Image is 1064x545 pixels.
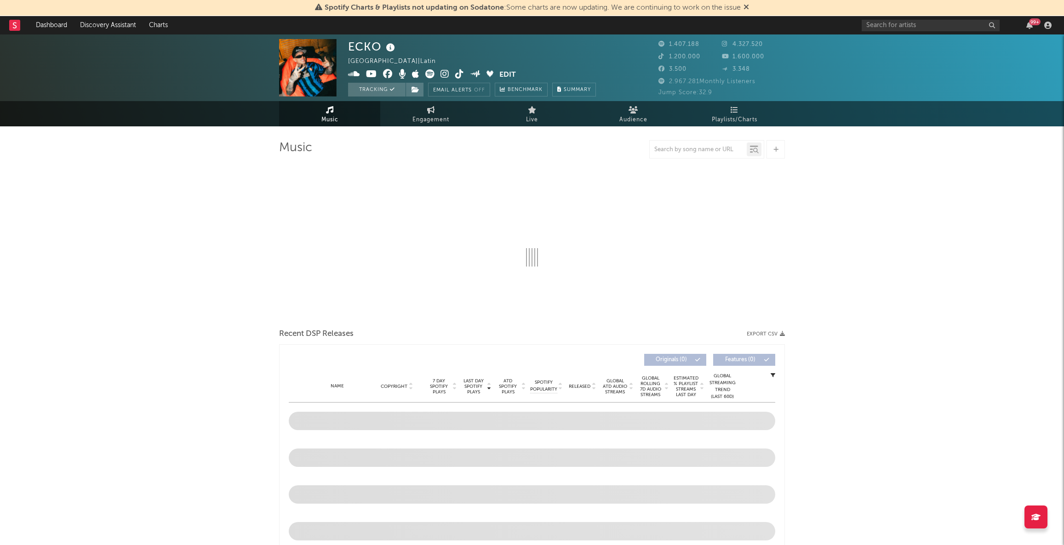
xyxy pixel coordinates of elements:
[481,101,583,126] a: Live
[583,101,684,126] a: Audience
[638,375,663,397] span: Global Rolling 7D Audio Streams
[474,88,485,93] em: Off
[526,114,538,125] span: Live
[713,354,775,366] button: Features(0)
[461,378,486,395] span: Last Day Spotify Plays
[29,16,74,34] a: Dashboard
[602,378,628,395] span: Global ATD Audio Streams
[348,56,446,67] div: [GEOGRAPHIC_DATA] | Latin
[658,66,686,72] span: 3.500
[508,85,543,96] span: Benchmark
[709,373,736,400] div: Global Streaming Trend (Last 60D)
[673,375,698,397] span: Estimated % Playlist Streams Last Day
[325,4,504,11] span: Spotify Charts & Playlists not updating on Sodatone
[747,331,785,337] button: Export CSV
[650,146,747,153] input: Search by song name or URL
[499,69,516,81] button: Edit
[412,114,449,125] span: Engagement
[658,90,712,96] span: Jump Score: 32.9
[279,101,380,126] a: Music
[719,357,761,363] span: Features ( 0 )
[428,83,490,97] button: Email AlertsOff
[380,101,481,126] a: Engagement
[569,384,590,389] span: Released
[722,54,764,60] span: 1.600.000
[564,87,591,92] span: Summary
[348,39,397,54] div: ECKO
[1026,22,1033,29] button: 99+
[348,83,406,97] button: Tracking
[495,83,548,97] a: Benchmark
[658,41,699,47] span: 1.407.188
[381,384,407,389] span: Copyright
[530,379,557,393] span: Spotify Popularity
[650,357,692,363] span: Originals ( 0 )
[427,378,451,395] span: 7 Day Spotify Plays
[644,354,706,366] button: Originals(0)
[722,66,750,72] span: 3.348
[279,329,354,340] span: Recent DSP Releases
[1029,18,1041,25] div: 99 +
[658,54,700,60] span: 1.200.000
[722,41,763,47] span: 4.327.520
[496,378,520,395] span: ATD Spotify Plays
[744,4,749,11] span: Dismiss
[74,16,143,34] a: Discovery Assistant
[325,4,741,11] span: : Some charts are now updating. We are continuing to work on the issue
[712,114,757,125] span: Playlists/Charts
[321,114,338,125] span: Music
[658,79,755,85] span: 2.967.281 Monthly Listeners
[862,20,1000,31] input: Search for artists
[552,83,596,97] button: Summary
[619,114,647,125] span: Audience
[143,16,174,34] a: Charts
[307,383,367,390] div: Name
[684,101,785,126] a: Playlists/Charts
